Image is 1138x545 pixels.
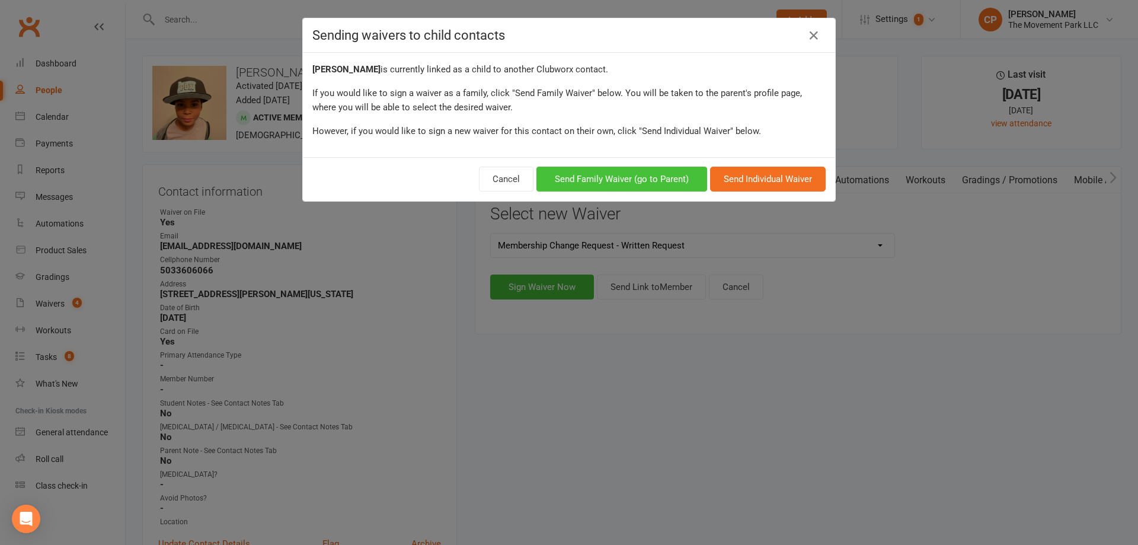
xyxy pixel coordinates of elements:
h4: Sending waivers to child contacts [312,28,826,43]
div: If you would like to sign a waiver as a family, click "Send Family Waiver" below. You will be tak... [312,86,826,114]
button: Send Individual Waiver [710,167,826,192]
div: Open Intercom Messenger [12,505,40,533]
div: However, if you would like to sign a new waiver for this contact on their own, click "Send Indivi... [312,124,826,138]
a: Close [804,26,823,45]
div: is currently linked as a child to another Clubworx contact. [312,62,826,77]
strong: [PERSON_NAME] [312,64,381,75]
button: Send Family Waiver (go to Parent) [536,167,707,192]
button: Cancel [479,167,533,192]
